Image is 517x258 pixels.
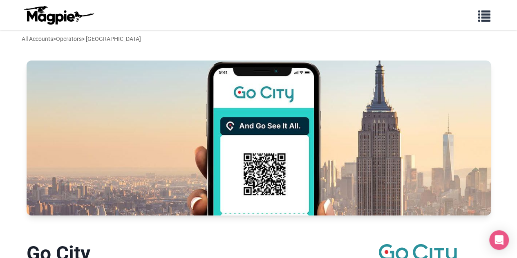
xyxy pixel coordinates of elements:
[489,230,509,250] div: Open Intercom Messenger
[27,61,491,215] img: Go City banner
[22,34,141,43] div: > > [GEOGRAPHIC_DATA]
[22,36,53,42] a: All Accounts
[22,5,95,25] img: logo-ab69f6fb50320c5b225c76a69d11143b.png
[56,36,82,42] a: Operators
